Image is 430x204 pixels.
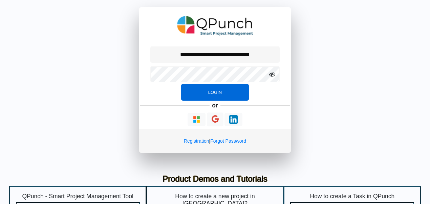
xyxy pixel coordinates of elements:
h3: Product Demos and Tutorials [14,174,416,184]
button: Continue With Google [207,113,223,126]
span: Login [208,90,222,95]
button: Continue With Microsoft Azure [188,113,206,126]
img: QPunch [177,14,253,38]
div: | [139,129,291,153]
img: Loading... [229,115,238,124]
h5: How to create a Task in QPunch [290,193,414,200]
h5: or [211,101,219,110]
a: Registration [184,138,209,144]
button: Login [181,84,249,101]
img: Loading... [192,115,201,124]
button: Continue With LinkedIn [224,113,242,126]
h5: QPunch - Smart Project Management Tool [16,193,140,200]
a: Forgot Password [210,138,246,144]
